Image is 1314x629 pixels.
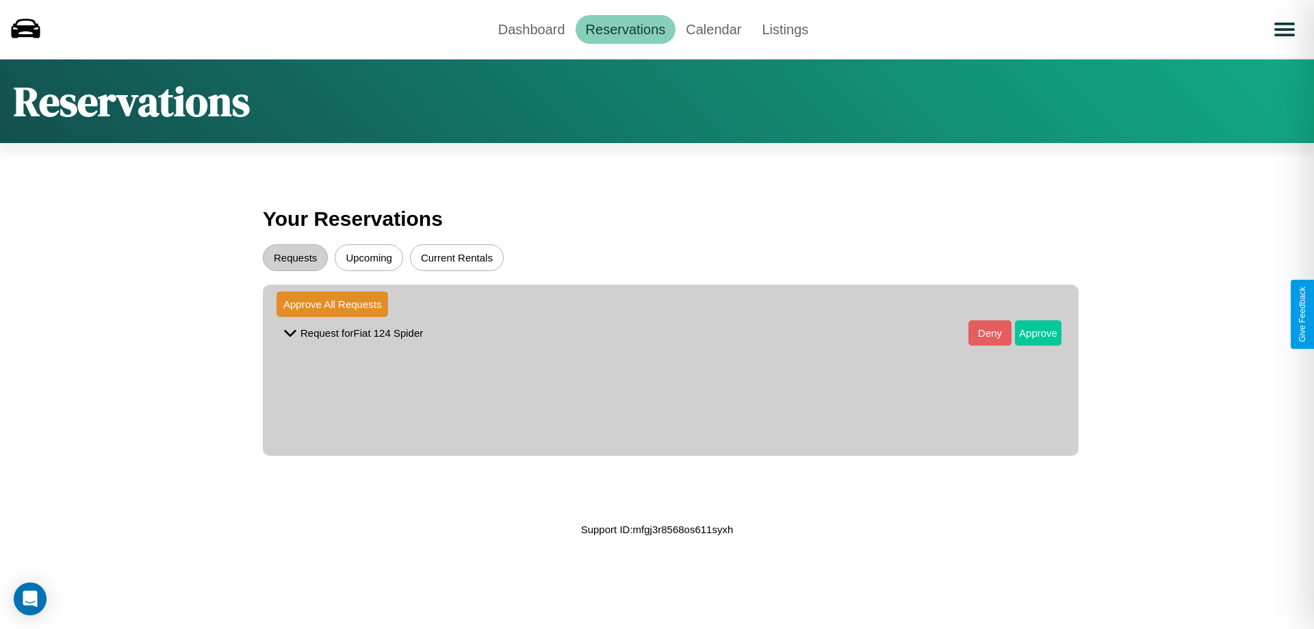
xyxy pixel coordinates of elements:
h1: Reservations [14,73,250,129]
button: Upcoming [335,244,403,271]
button: Approve All Requests [276,292,388,317]
div: Open Intercom Messenger [14,582,47,615]
p: Request for Fiat 124 Spider [300,324,423,342]
button: Approve [1015,320,1061,346]
a: Listings [751,15,819,44]
a: Reservations [576,15,676,44]
button: Current Rentals [410,244,504,271]
a: Calendar [675,15,751,44]
a: Dashboard [488,15,576,44]
button: Requests [263,244,328,271]
div: Give Feedback [1298,287,1307,342]
p: Support ID: mfgj3r8568os611syxh [581,520,734,539]
button: Deny [968,320,1012,346]
h3: Your Reservations [263,201,1051,238]
button: Open menu [1265,10,1304,49]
